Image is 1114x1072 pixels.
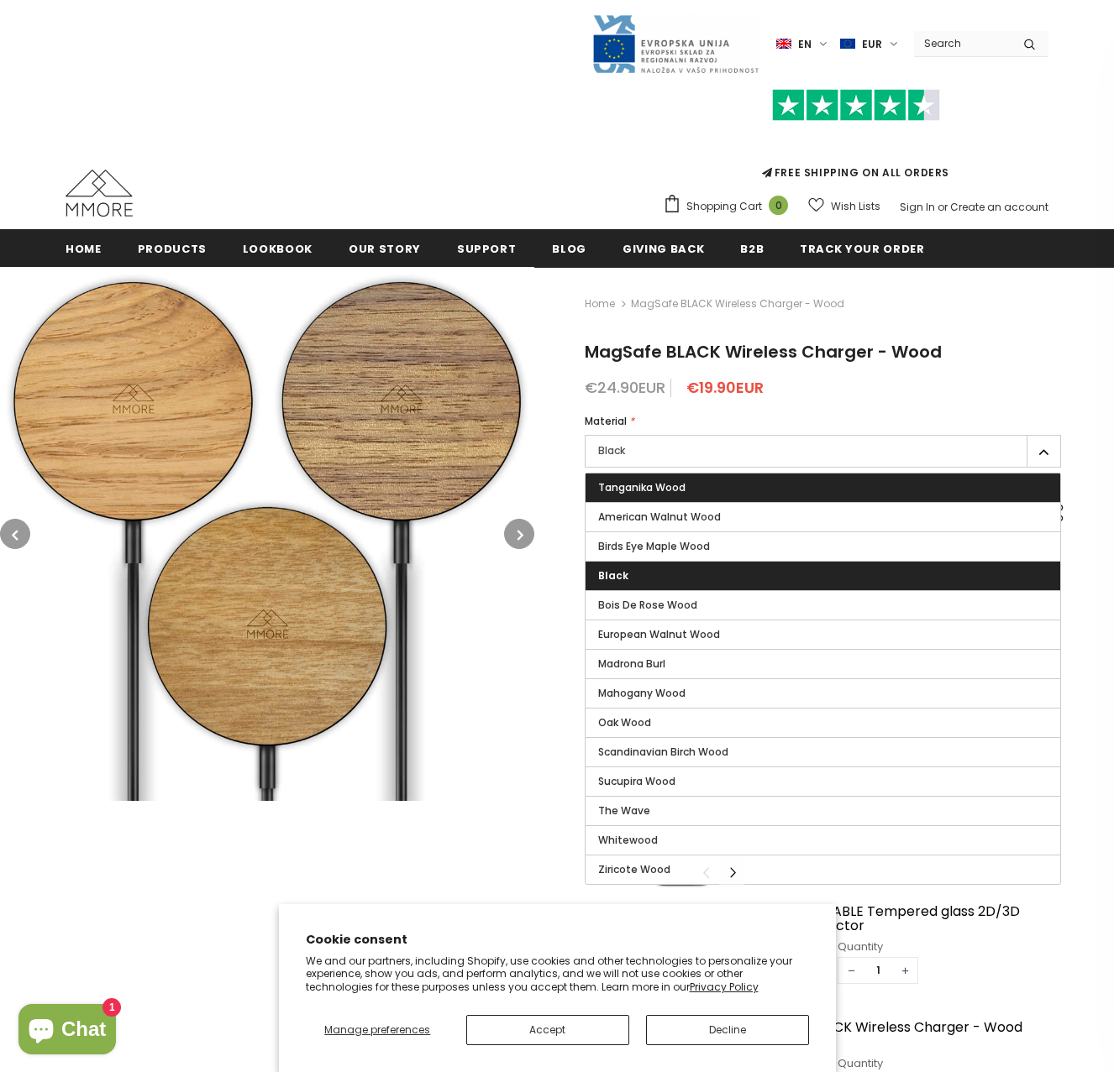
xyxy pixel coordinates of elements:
span: Shopping Cart [686,198,762,215]
a: Lookbook [243,229,313,267]
span: The Wave [598,803,650,818]
div: Quantity [838,1055,918,1072]
span: MagSafe BLACK Wireless Charger - Wood [631,294,844,314]
iframe: Customer reviews powered by Trustpilot [663,121,1048,165]
span: B2B [740,241,764,257]
span: American Walnut Wood [598,510,721,524]
a: Blog [552,229,586,267]
span: Home [66,241,102,257]
a: MagSafe BLACK Wireless Charger - Wood [749,1020,1061,1049]
button: Accept [466,1015,629,1045]
span: support [457,241,517,257]
a: Home [585,294,615,314]
a: B2B [740,229,764,267]
a: Privacy Policy [690,980,759,994]
span: European Walnut Wood [598,627,720,641]
span: FREE SHIPPING ON ALL ORDERS [663,97,1048,180]
input: Search Site [914,31,1011,55]
img: Javni Razpis [591,13,759,75]
img: i-lang-1.png [776,37,791,51]
a: Our Story [349,229,421,267]
p: We and our partners, including Shopify, use cookies and other technologies to personalize your ex... [306,954,809,994]
span: or [938,200,948,214]
span: Blog [552,241,586,257]
span: Black [598,568,628,583]
button: Manage preferences [306,1015,450,1045]
span: €24.90EUR [585,377,665,398]
a: Home [66,229,102,267]
img: Trust Pilot Stars [772,89,940,122]
span: Products [138,241,207,257]
span: Oak Wood [598,715,651,729]
span: Whitewood [598,833,658,847]
div: Quantity [838,939,918,955]
span: EUR [862,36,882,53]
a: Wish Lists [808,191,880,221]
a: Javni Razpis [591,36,759,50]
span: Wish Lists [831,198,880,215]
span: Sucupira Wood [598,774,675,788]
a: support [457,229,517,267]
img: MMORE Cases [66,170,133,217]
a: Track your order [800,229,924,267]
span: Track your order [800,241,924,257]
a: Giving back [623,229,704,267]
span: 0 [769,196,788,215]
span: Giving back [623,241,704,257]
a: Create an account [950,200,1048,214]
label: Black [585,435,1061,468]
inbox-online-store-chat: Shopify online store chat [13,1004,121,1059]
span: en [798,36,812,53]
a: Sign In [900,200,935,214]
span: Bois De Rose Wood [598,598,697,612]
span: Our Story [349,241,421,257]
span: Scandinavian Birch Wood [598,745,728,759]
span: €19.90EUR [686,377,764,398]
a: 100% RECYCLABLE Tempered glass 2D/3D screen protector [749,904,1061,933]
a: Shopping Cart 0 [663,194,796,219]
span: Madrona Burl [598,656,665,671]
span: − [838,958,864,983]
span: + [892,958,917,983]
span: MagSafe BLACK Wireless Charger - Wood [585,340,942,363]
span: Ziricote Wood [598,862,670,876]
span: Material [585,414,627,428]
span: Manage preferences [324,1022,430,1037]
span: Tanganika Wood [598,480,686,494]
span: Mahogany Wood [598,686,686,700]
span: Birds Eye Maple Wood [598,539,710,553]
img: Screen Protector iPhone SE 2 [618,900,744,1004]
a: Products [138,229,207,267]
h2: Cookie consent [306,931,809,949]
button: Decline [646,1015,809,1045]
span: Lookbook [243,241,313,257]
